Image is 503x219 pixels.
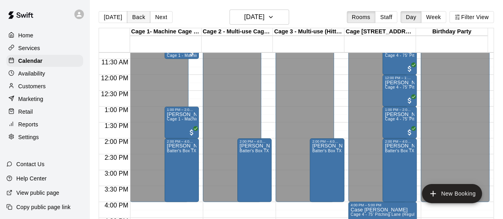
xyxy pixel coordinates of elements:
span: Batter's Box TX - Whole building PRIVATE [385,149,465,153]
span: All customers have paid [188,128,196,136]
span: 12:00 PM [99,75,130,81]
div: 1:00 PM – 2:00 PM: Andrew Garcia [383,107,417,138]
p: Marketing [18,95,43,103]
button: Back [127,11,150,23]
h6: [DATE] [244,12,264,23]
button: add [422,184,482,203]
span: All customers have paid [406,97,414,105]
p: Availability [18,70,45,78]
a: Customers [6,80,83,92]
button: Next [150,11,172,23]
button: Day [400,11,421,23]
p: Copy public page link [16,203,70,211]
p: Home [18,31,33,39]
span: All customers have paid [406,128,414,136]
button: Filter View [449,11,494,23]
p: Calendar [18,57,43,65]
button: [DATE] [229,10,289,25]
span: 1:00 PM [103,107,130,113]
span: All customers have paid [188,49,196,57]
p: Settings [18,133,39,141]
div: 1:00 PM – 2:00 PM [385,108,414,112]
span: 3:00 PM [103,170,130,177]
span: All customers have paid [406,65,414,73]
a: Reports [6,118,83,130]
div: 1:00 PM – 2:00 PM: Liam Faison [165,107,199,138]
button: [DATE] [99,11,127,23]
div: Birthday Party [416,28,487,36]
div: 2:00 PM – 4:00 PM [167,140,196,143]
span: Cage 4 - 75' Pitching Lane (Regular Hours) [385,85,466,89]
a: Availability [6,68,83,79]
button: Rooms [347,11,375,23]
div: 2:00 PM – 4:00 PM [385,140,414,143]
div: Cage 2 - Multi-use Cage 55' Long by 14' Wide (No Machine) [202,28,273,36]
span: Cage 1 - Machine Cage - Softball/Baseball - with HitTrax (Regular Hours) [167,53,305,58]
div: Cage 3 - Multi-use (Hitting, Fielding, Pitching work) 75x13' Cage [273,28,344,36]
p: Retail [18,108,33,116]
a: Services [6,42,83,54]
span: 3:30 PM [103,186,130,193]
div: 2:00 PM – 4:00 PM [240,140,269,143]
span: Cage 4 - 75' Pitching Lane (Regular Hours) [385,53,466,58]
span: 11:30 AM [99,59,130,66]
button: Week [421,11,446,23]
p: Services [18,44,40,52]
span: 4:00 PM [103,202,130,209]
div: 2:00 PM – 4:00 PM: Cabellero [383,138,417,202]
div: Cage 1- Machine Cage - FungoMan 55'x14'Wide [130,28,202,36]
span: Cage 4 - 75' Pitching Lane (Regular Hours) [385,117,466,121]
span: 1:30 PM [103,122,130,129]
a: Retail [6,106,83,118]
span: 12:30 PM [99,91,130,97]
button: Staff [375,11,398,23]
span: Cage 4 - 75' Pitching Lane (Regular Hours) [351,212,432,217]
div: 4:00 PM – 5:00 PM [351,203,415,207]
p: Reports [18,120,38,128]
span: Batter's Box TX - Whole building PRIVATE [312,149,392,153]
span: Batter's Box TX - Whole building PRIVATE [167,149,247,153]
span: Cage 1 - Machine Cage - Softball/Baseball - with HitTrax (Regular Hours) [167,117,305,121]
div: 2:00 PM – 4:00 PM: Cabellero [165,138,199,202]
a: Marketing [6,93,83,105]
div: 2:00 PM – 4:00 PM: Cabellero [310,138,344,202]
div: 11:00 AM – 12:00 PM: Felipe Mata [383,43,417,75]
a: Settings [6,131,83,143]
div: Cage [STREET_ADDRESS] [344,28,416,36]
p: Help Center [16,174,47,182]
div: 2:00 PM – 4:00 PM: Cabellero [237,138,272,202]
p: View public page [16,189,59,197]
p: Contact Us [16,160,45,168]
div: 2:00 PM – 4:00 PM [312,140,342,143]
div: 12:00 PM – 1:00 PM: Felipe Mata [383,75,417,107]
span: 2:00 PM [103,138,130,145]
a: Home [6,29,83,41]
span: Batter's Box TX - Whole building PRIVATE [240,149,320,153]
div: 1:00 PM – 2:00 PM [167,108,196,112]
a: Calendar [6,55,83,67]
p: Customers [18,82,46,90]
div: 12:00 PM – 1:00 PM [385,76,414,80]
span: 2:30 PM [103,154,130,161]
